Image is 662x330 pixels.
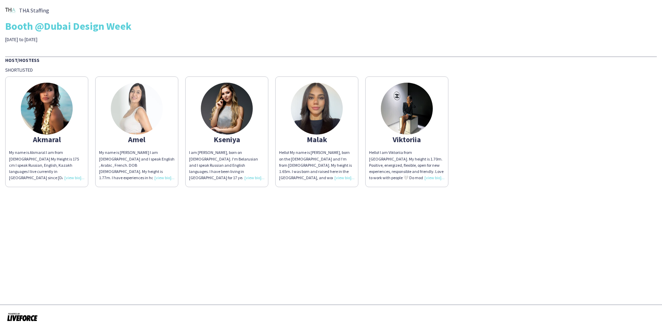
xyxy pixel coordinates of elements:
[381,83,433,135] img: thumb-65e19974cbbe6.jpeg
[291,83,343,135] img: thumb-670adb23170e3.jpeg
[99,136,175,143] div: Amel
[189,136,265,143] div: Kseniya
[5,21,657,31] div: Booth @Dubai Design Week
[5,36,233,43] div: [DATE] to [DATE]
[5,56,657,63] div: Host/Hostess
[369,136,445,143] div: Viktoriia
[369,149,445,181] div: Hello! I am Viktoriia from [GEOGRAPHIC_DATA]. My height is 1.70m. Positive, energized, flexible, ...
[279,136,355,143] div: Malak
[201,83,253,135] img: thumb-6137c2e20776d.jpeg
[21,83,73,135] img: thumb-5fa97999aec46.jpg
[189,150,262,186] span: I am [PERSON_NAME], born on [DEMOGRAPHIC_DATA]. I'm Belarusian and I speak Russian and English la...
[7,312,38,322] img: Powered by Liveforce
[99,149,175,181] div: My name is [PERSON_NAME] I am [DEMOGRAPHIC_DATA] and I speak English , Arabic , French. DOB [DEMO...
[279,149,355,181] div: Hello! My name is [PERSON_NAME], born on the [DEMOGRAPHIC_DATA] and I’m from [DEMOGRAPHIC_DATA]. ...
[5,5,16,16] img: thumb-2158aaa9-845a-4f73-89b8-9cac973d109c.png
[9,136,84,143] div: Akmaral
[5,67,657,73] div: Shortlisted
[9,149,84,181] div: My name is Akmaral I am from [DEMOGRAPHIC_DATA] My Height is 175 cm I speak Russian, English, Kaz...
[111,83,163,135] img: thumb-66b264d8949b5.jpeg
[19,7,49,13] span: THA Staffing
